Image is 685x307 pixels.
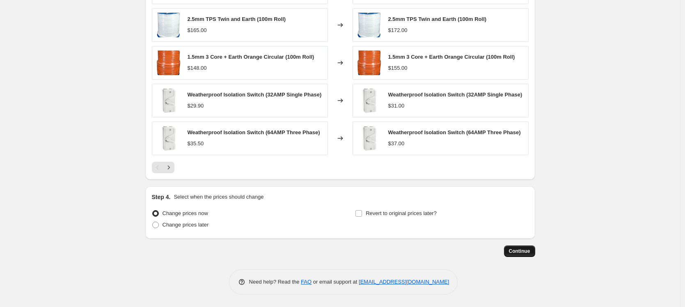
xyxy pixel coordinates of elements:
div: $155.00 [388,64,408,72]
span: 1.5mm 3 Core + Earth Orange Circular (100m Roll) [188,54,314,60]
div: $165.00 [188,26,207,34]
span: Continue [509,248,530,254]
p: Select when the prices should change [174,193,263,201]
span: Weatherproof Isolation Switch (32AMP Single Phase) [388,92,522,98]
img: TPS25TE_2569c864-cc88-42ba-b7d5-5c9eef23329b_80x.jpg [156,13,181,37]
span: Weatherproof Isolation Switch (32AMP Single Phase) [188,92,322,98]
div: $172.00 [388,26,408,34]
img: weatherproof-isolator_03227af7-634c-45b4-b986-36f2135cd727_80x.jpg [156,126,181,151]
span: or email support at [312,279,359,285]
div: $37.00 [388,140,405,148]
a: [EMAIL_ADDRESS][DOMAIN_NAME] [359,279,449,285]
div: $35.50 [188,140,204,148]
span: Revert to original prices later? [366,210,437,216]
div: $31.00 [388,102,405,110]
img: weatherproof-isolator_03227af7-634c-45b4-b986-36f2135cd727_80x.jpg [156,88,181,113]
span: Weatherproof Isolation Switch (64AMP Three Phase) [388,129,521,135]
button: Continue [504,245,535,257]
button: Next [163,162,174,173]
span: Need help? Read the [249,279,301,285]
img: OC153CE_50f2db66-7587-4762-820b-e14d0aaaf3ac_80x.jpg [357,50,382,75]
h2: Step 4. [152,193,171,201]
div: $148.00 [188,64,207,72]
span: Change prices now [163,210,208,216]
img: weatherproof-isolator_03227af7-634c-45b4-b986-36f2135cd727_80x.jpg [357,126,382,151]
span: Weatherproof Isolation Switch (64AMP Three Phase) [188,129,320,135]
nav: Pagination [152,162,174,173]
div: $29.90 [188,102,204,110]
span: Change prices later [163,222,209,228]
span: 2.5mm TPS Twin and Earth (100m Roll) [188,16,286,22]
a: FAQ [301,279,312,285]
img: TPS25TE_2569c864-cc88-42ba-b7d5-5c9eef23329b_80x.jpg [357,13,382,37]
span: 1.5mm 3 Core + Earth Orange Circular (100m Roll) [388,54,515,60]
img: weatherproof-isolator_03227af7-634c-45b4-b986-36f2135cd727_80x.jpg [357,88,382,113]
img: OC153CE_50f2db66-7587-4762-820b-e14d0aaaf3ac_80x.jpg [156,50,181,75]
span: 2.5mm TPS Twin and Earth (100m Roll) [388,16,487,22]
